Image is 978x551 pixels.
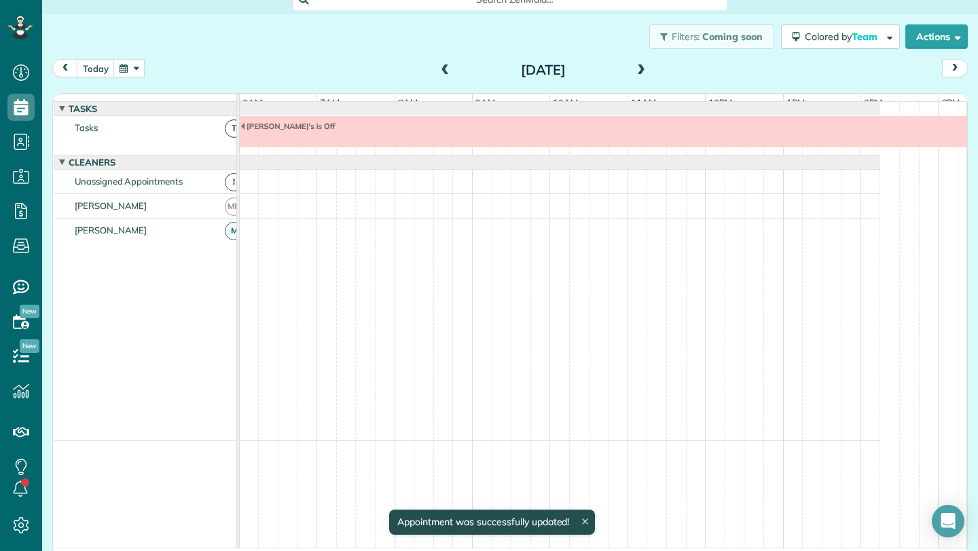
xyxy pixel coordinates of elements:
[942,59,968,77] button: next
[784,97,808,108] span: 1pm
[72,122,101,133] span: Tasks
[225,119,243,138] span: T
[550,97,581,108] span: 10am
[72,200,150,211] span: [PERSON_NAME]
[905,24,968,49] button: Actions
[852,31,880,43] span: Team
[672,31,700,43] span: Filters:
[77,59,115,77] button: today
[225,197,243,216] span: MH
[805,31,882,43] span: Colored by
[317,97,342,108] span: 7am
[706,97,735,108] span: 12pm
[932,505,964,537] div: Open Intercom Messenger
[225,222,243,240] span: M
[473,97,498,108] span: 9am
[702,31,763,43] span: Coming soon
[66,157,118,168] span: Cleaners
[389,510,596,535] div: Appointment was successfully updated!
[458,62,628,77] h2: [DATE]
[861,97,885,108] span: 2pm
[781,24,900,49] button: Colored byTeam
[628,97,659,108] span: 11am
[20,305,39,318] span: New
[66,103,100,114] span: Tasks
[240,97,265,108] span: 6am
[72,225,150,235] span: [PERSON_NAME]
[72,176,185,187] span: Unassigned Appointments
[20,339,39,353] span: New
[395,97,420,108] span: 8am
[225,173,243,191] span: !
[939,97,963,108] span: 3pm
[52,59,78,77] button: prev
